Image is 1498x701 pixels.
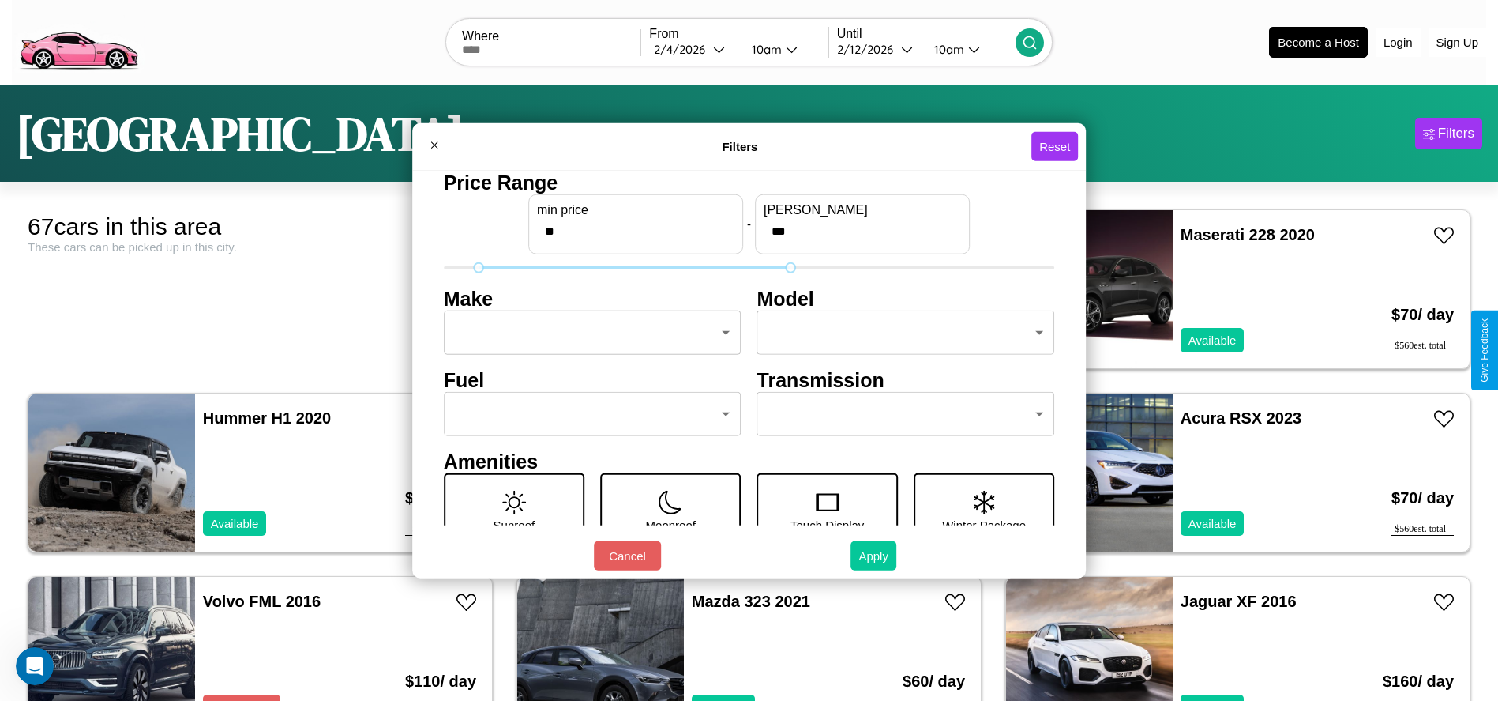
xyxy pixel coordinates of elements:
h4: Price Range [444,171,1055,194]
h1: [GEOGRAPHIC_DATA] [16,101,464,166]
a: Acura RSX 2023 [1181,409,1301,427]
a: Maserati 228 2020 [1181,226,1315,243]
div: Filters [1438,126,1474,141]
div: 10am [744,42,786,57]
p: Moonroof [646,514,696,535]
a: Mazda 323 2021 [692,593,810,610]
button: Cancel [594,541,661,571]
h3: $ 170 / day [405,473,476,523]
div: 67 cars in this area [28,213,493,240]
p: Available [211,513,259,534]
p: Available [1188,513,1237,534]
label: min price [537,202,734,217]
div: $ 560 est. total [1391,340,1454,352]
button: Filters [1415,118,1482,149]
h4: Transmission [757,368,1055,391]
label: Until [837,27,1016,41]
div: These cars can be picked up in this city. [28,240,493,254]
h4: Model [757,287,1055,310]
button: Sign Up [1429,28,1486,57]
p: Available [1188,330,1237,351]
div: 10am [926,42,968,57]
h4: Filters [449,140,1031,153]
div: Give Feedback [1479,318,1490,383]
label: [PERSON_NAME] [764,202,961,217]
button: 2/4/2026 [649,41,738,58]
h4: Amenities [444,450,1055,473]
p: - [747,213,751,235]
p: Touch Display [790,514,864,535]
img: logo [12,8,145,73]
label: From [649,27,828,41]
h3: $ 70 / day [1391,290,1454,340]
a: Jaguar XF 2016 [1181,593,1297,610]
p: Sunroof [494,514,535,535]
label: Where [462,29,640,43]
a: Volvo FML 2016 [203,593,321,610]
button: Reset [1031,132,1078,161]
h3: $ 70 / day [1391,473,1454,523]
div: 2 / 4 / 2026 [654,42,713,57]
h4: Fuel [444,368,741,391]
p: Winter Package [942,514,1026,535]
h4: Make [444,287,741,310]
button: 10am [922,41,1016,58]
div: $ 1360 est. total [405,523,476,536]
button: 10am [739,41,828,58]
a: Hummer H1 2020 [203,409,331,427]
button: Become a Host [1269,27,1368,58]
iframe: Intercom live chat [16,647,54,685]
button: Login [1376,28,1421,57]
button: Apply [850,541,896,571]
div: $ 560 est. total [1391,523,1454,536]
div: 2 / 12 / 2026 [837,42,901,57]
